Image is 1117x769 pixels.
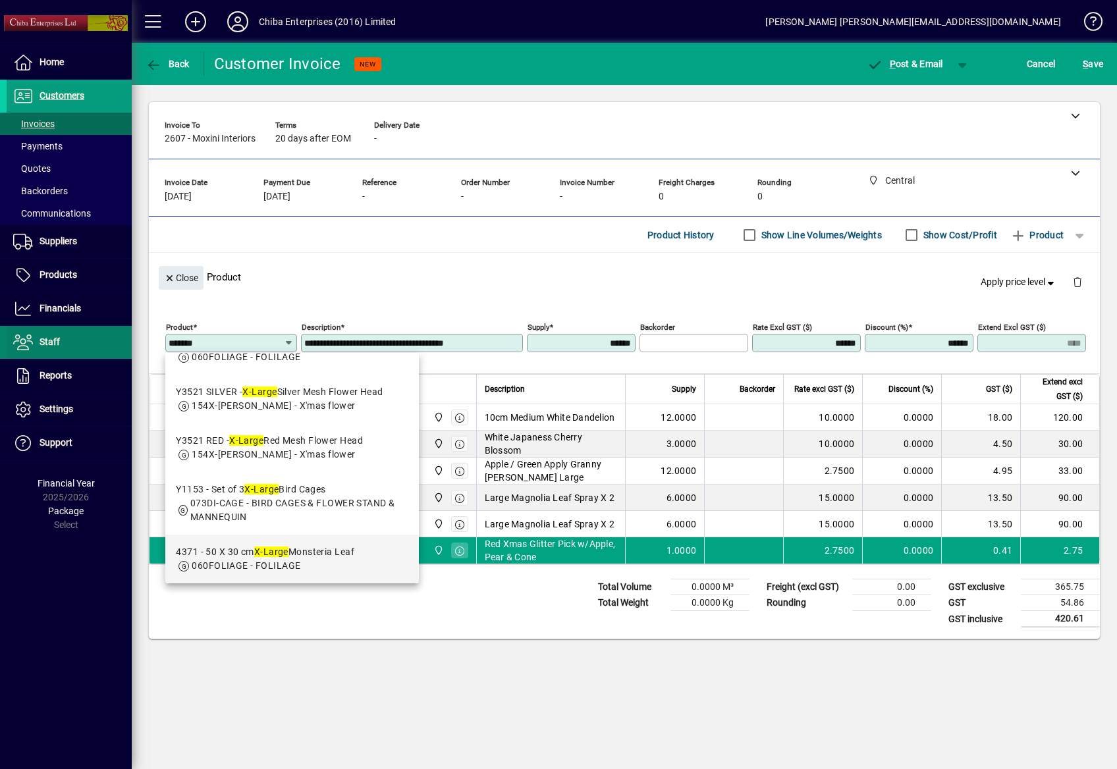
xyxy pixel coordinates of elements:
div: Chiba Enterprises (2016) Limited [259,11,396,32]
td: 0.0000 Kg [670,595,749,611]
td: 365.75 [1021,579,1100,595]
mat-label: Supply [528,323,549,332]
button: Cancel [1023,52,1059,76]
span: - [461,192,464,202]
span: Reports [40,370,72,381]
td: 0.00 [852,595,931,611]
span: Backorders [13,186,68,196]
span: P [890,59,896,69]
span: Central [430,464,445,478]
span: - [362,192,365,202]
button: Product History [642,223,720,247]
td: 0.0000 [862,485,941,511]
td: 90.00 [1020,511,1099,537]
div: Y3521 RED - Red Mesh Flower Head [176,434,363,448]
span: 060FOLIAGE - FOLILAGE [192,352,300,362]
app-page-header-button: Back [132,52,204,76]
span: Product History [647,225,715,246]
span: Extend excl GST ($) [1029,375,1083,404]
span: Cancel [1027,53,1056,74]
span: Support [40,437,72,448]
span: Products [40,269,77,280]
div: 2.7500 [792,464,854,477]
span: 2607 - Moxini Interiors [165,134,256,144]
div: 2.7500 [792,544,854,557]
span: Apple / Green Apply Granny [PERSON_NAME] Large [485,458,618,484]
span: Backorder [740,382,775,396]
span: Settings [40,404,73,414]
span: Back [146,59,190,69]
button: Delete [1062,266,1093,298]
div: Product [149,253,1100,301]
span: Rate excl GST ($) [794,382,854,396]
span: 154X-[PERSON_NAME] - X'mas flower [192,400,355,411]
a: Staff [7,326,132,359]
span: Central [430,437,445,451]
a: Communications [7,202,132,225]
div: 15.0000 [792,517,854,531]
a: Invoices [7,113,132,135]
td: 0.41 [941,537,1020,564]
span: - [560,192,562,202]
button: Back [142,52,193,76]
mat-option: 4371 - 50 X 30 cm X-Large Monsteria Leaf [165,535,419,583]
span: 0 [659,192,664,202]
app-page-header-button: Delete [1062,276,1093,288]
span: Financial Year [38,478,95,489]
span: Description [485,382,525,396]
a: Quotes [7,157,132,180]
a: Settings [7,393,132,426]
mat-option: Y1153 - Set of 3 X-Large Bird Cages [165,472,419,535]
td: Total Volume [591,579,670,595]
button: Profile [217,10,259,34]
a: Knowledge Base [1074,3,1101,45]
span: 073DI-CAGE - BIRD CAGES & FLOWER STAND & MANNEQUIN [190,498,395,522]
span: Staff [40,336,60,347]
span: [DATE] [263,192,290,202]
span: Product [1010,225,1064,246]
mat-label: Discount (%) [865,323,908,332]
span: 10cm Medium White Dandelion [485,411,615,424]
td: 4.50 [941,431,1020,458]
a: Financials [7,292,132,325]
a: Backorders [7,180,132,202]
td: 54.86 [1021,595,1100,611]
span: Large Magnolia Leaf Spray X 2 [485,517,614,531]
td: 0.0000 [862,458,941,485]
div: 10.0000 [792,437,854,450]
em: X-Large [254,546,288,557]
td: 0.0000 M³ [670,579,749,595]
span: ave [1083,53,1103,74]
span: Invoices [13,119,55,129]
span: Package [48,506,84,516]
span: 6.0000 [667,491,697,504]
span: ost & Email [867,59,943,69]
td: 18.00 [941,404,1020,431]
td: 420.61 [1021,611,1100,627]
a: Reports [7,359,132,392]
span: NEW [360,60,376,68]
mat-option: Y3521 SILVER - X-Large Silver Mesh Flower Head [165,375,419,423]
td: 4.95 [941,458,1020,485]
a: Home [7,46,132,79]
td: 90.00 [1020,485,1099,511]
mat-label: Product [166,323,193,332]
span: 12.0000 [661,411,696,424]
span: 1.0000 [667,544,697,557]
button: Apply price level [975,271,1062,294]
span: [DATE] [165,192,192,202]
span: Payments [13,141,63,151]
a: Payments [7,135,132,157]
td: 2.75 [1020,537,1099,564]
td: 0.0000 [862,404,941,431]
td: Freight (excl GST) [760,579,852,595]
span: Quotes [13,163,51,174]
span: 6.0000 [667,517,697,531]
button: Save [1079,52,1106,76]
span: 060FOLIAGE - FOLILAGE [192,560,300,571]
span: Communications [13,208,91,219]
em: X-Large [242,386,277,397]
button: Close [159,266,204,290]
span: Central [430,517,445,531]
span: Large Magnolia Leaf Spray X 2 [485,491,614,504]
